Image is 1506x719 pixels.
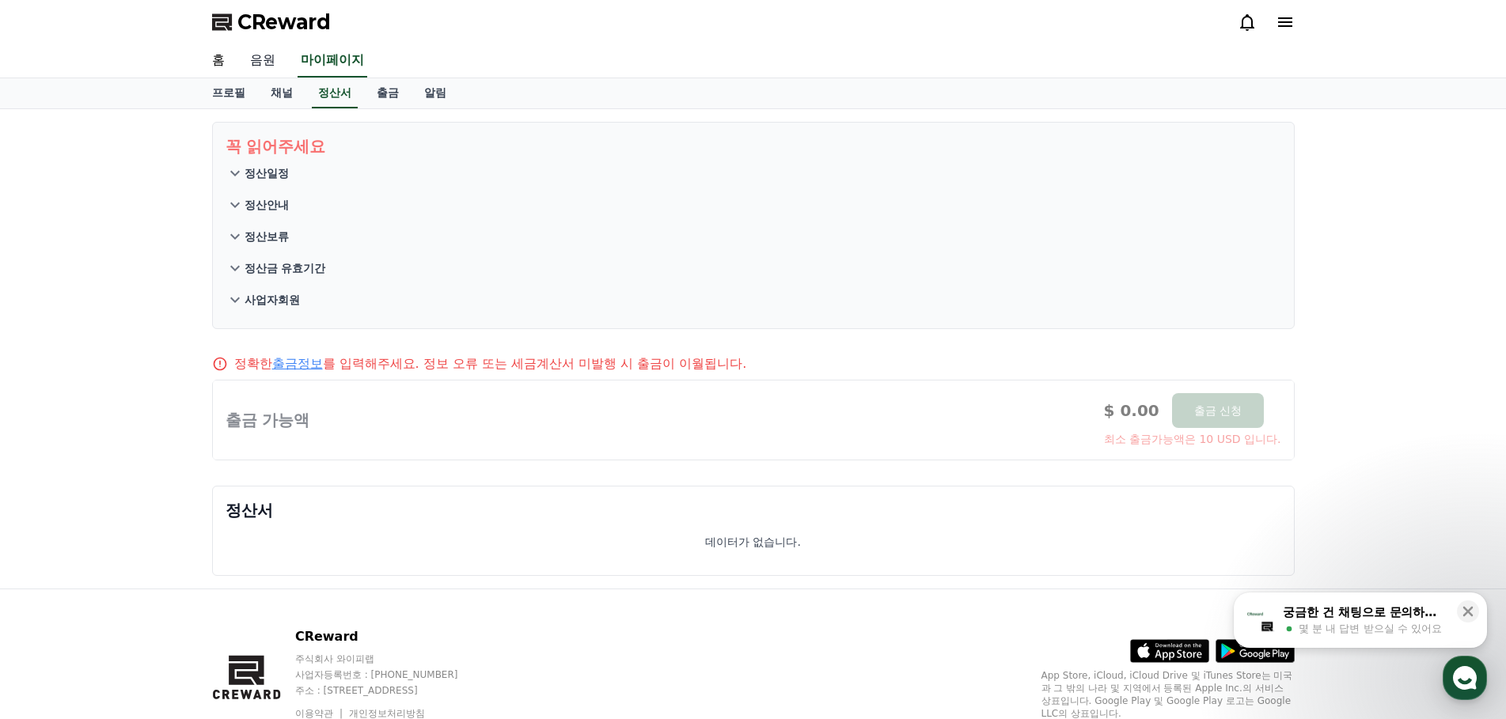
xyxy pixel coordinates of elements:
a: 마이페이지 [298,44,367,78]
span: 홈 [50,525,59,538]
p: 주소 : [STREET_ADDRESS] [295,684,488,697]
a: 프로필 [199,78,258,108]
button: 정산일정 [226,157,1281,189]
span: CReward [237,9,331,35]
p: 정산금 유효기간 [245,260,326,276]
button: 정산안내 [226,189,1281,221]
p: 정확한 를 입력해주세요. 정보 오류 또는 세금계산서 미발행 시 출금이 이월됩니다. [234,354,747,373]
a: 출금정보 [272,356,323,371]
p: CReward [295,627,488,646]
p: 주식회사 와이피랩 [295,653,488,665]
p: 정산일정 [245,165,289,181]
a: 대화 [104,501,204,541]
p: 사업자회원 [245,292,300,308]
span: 대화 [145,526,164,539]
a: 이용약관 [295,708,345,719]
a: CReward [212,9,331,35]
a: 홈 [199,44,237,78]
span: 설정 [245,525,264,538]
p: 사업자등록번호 : [PHONE_NUMBER] [295,668,488,681]
p: 꼭 읽어주세요 [226,135,1281,157]
p: 정산안내 [245,197,289,213]
button: 사업자회원 [226,284,1281,316]
a: 홈 [5,501,104,541]
a: 출금 [364,78,412,108]
p: 정산서 [226,499,1281,521]
a: 설정 [204,501,304,541]
a: 개인정보처리방침 [349,708,425,719]
button: 정산금 유효기간 [226,252,1281,284]
a: 알림 [412,78,459,108]
a: 채널 [258,78,305,108]
p: 데이터가 없습니다. [705,534,801,550]
p: 정산보류 [245,229,289,244]
button: 정산보류 [226,221,1281,252]
a: 음원 [237,44,288,78]
a: 정산서 [312,78,358,108]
